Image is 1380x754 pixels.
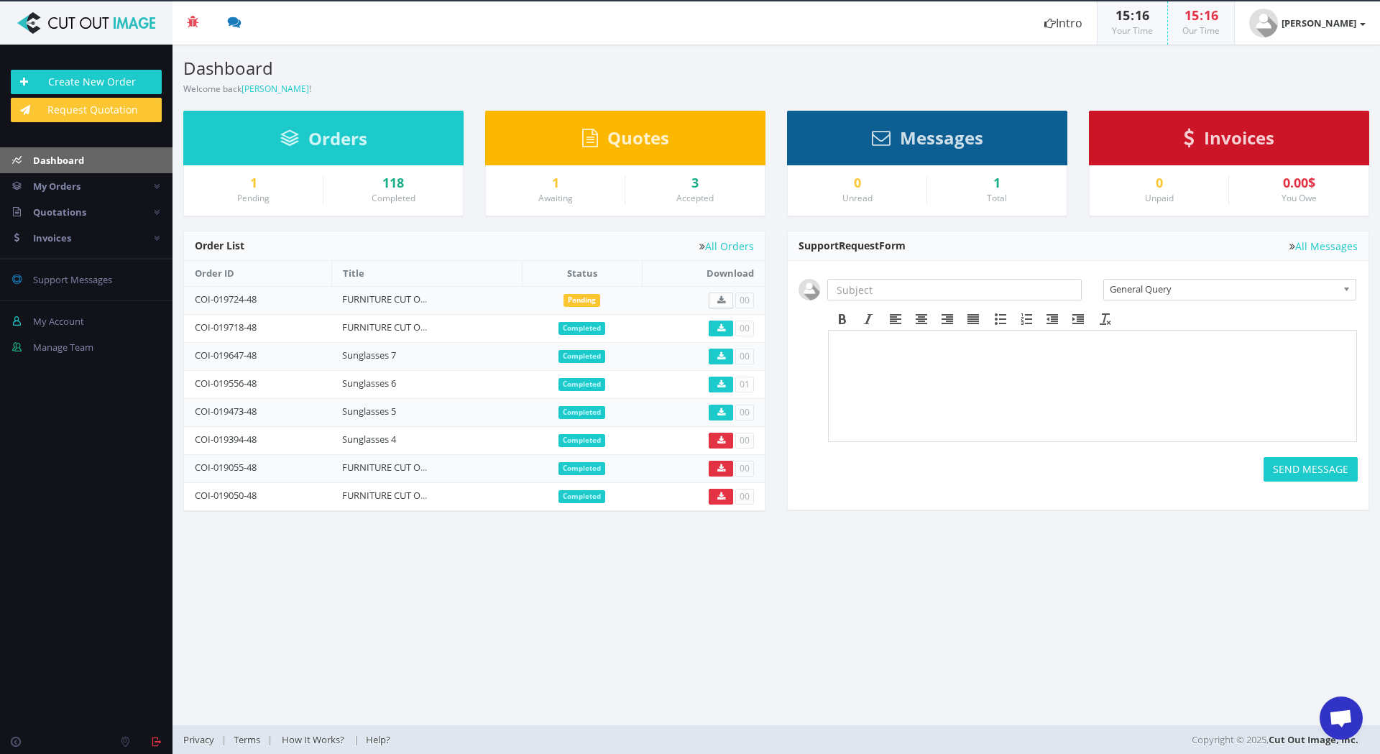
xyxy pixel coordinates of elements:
[280,135,367,148] a: Orders
[829,310,855,328] div: Bold
[342,433,396,446] a: Sunglasses 4
[195,377,257,390] a: COI-019556-48
[1240,176,1358,190] div: 0.00$
[960,310,986,328] div: Justify
[900,126,983,150] span: Messages
[1145,192,1174,204] small: Unpaid
[676,192,714,204] small: Accepted
[839,239,879,252] span: Request
[1100,176,1218,190] a: 0
[855,310,881,328] div: Italic
[195,176,312,190] a: 1
[183,725,974,754] div: | | |
[342,349,396,362] a: Sunglasses 7
[183,59,765,78] h3: Dashboard
[1204,126,1274,150] span: Invoices
[33,231,71,244] span: Invoices
[195,489,257,502] a: COI-019050-48
[1030,1,1097,45] a: Intro
[558,434,605,447] span: Completed
[1199,6,1204,24] span: :
[342,293,449,305] a: FURNITURE CUT OUTS 88
[558,490,605,503] span: Completed
[558,322,605,335] span: Completed
[842,192,873,204] small: Unread
[1320,696,1363,740] div: Open chat
[195,405,257,418] a: COI-019473-48
[342,461,449,474] a: FURNITURE CUT OUTS 86
[607,126,669,150] span: Quotes
[883,310,908,328] div: Align left
[33,180,80,193] span: My Orders
[334,176,452,190] a: 118
[195,239,244,252] span: Order List
[1289,241,1358,252] a: All Messages
[237,192,270,204] small: Pending
[1184,6,1199,24] span: 15
[342,321,449,334] a: FURNITURE CUT OUTS 87
[563,294,600,307] span: Pending
[33,341,93,354] span: Manage Team
[582,134,669,147] a: Quotes
[799,176,916,190] div: 0
[799,279,820,300] img: user_default.jpg
[195,433,257,446] a: COI-019394-48
[988,310,1013,328] div: Bullet list
[308,127,367,150] span: Orders
[699,241,754,252] a: All Orders
[33,273,112,286] span: Support Messages
[272,733,354,746] a: How It Works?
[938,176,1056,190] div: 1
[241,83,309,95] a: [PERSON_NAME]
[184,261,331,286] th: Order ID
[1184,134,1274,147] a: Invoices
[1282,192,1317,204] small: You Owe
[1112,24,1153,37] small: Your Time
[872,134,983,147] a: Messages
[1013,310,1039,328] div: Numbered list
[642,261,765,286] th: Download
[195,349,257,362] a: COI-019647-48
[538,192,573,204] small: Awaiting
[1135,6,1149,24] span: 16
[1130,6,1135,24] span: :
[11,70,162,94] a: Create New Order
[1204,6,1218,24] span: 16
[342,377,396,390] a: Sunglasses 6
[11,98,162,122] a: Request Quotation
[195,321,257,334] a: COI-019718-48
[1192,732,1358,747] span: Copyright © 2025,
[522,261,642,286] th: Status
[636,176,754,190] a: 3
[342,405,396,418] a: Sunglasses 5
[195,461,257,474] a: COI-019055-48
[497,176,614,190] a: 1
[1264,457,1358,482] button: SEND MESSAGE
[987,192,1007,204] small: Total
[827,279,1082,300] input: Subject
[195,293,257,305] a: COI-019724-48
[11,12,162,34] img: Cut Out Image
[33,154,84,167] span: Dashboard
[1110,280,1337,298] span: General Query
[331,261,522,286] th: Title
[1092,310,1118,328] div: Clear formatting
[1282,17,1356,29] strong: [PERSON_NAME]
[1182,24,1220,37] small: Our Time
[558,350,605,363] span: Completed
[1235,1,1380,45] a: [PERSON_NAME]
[1249,9,1278,37] img: user_default.jpg
[342,489,449,502] a: FURNITURE CUT OUTS 85
[183,83,311,95] small: Welcome back !
[558,406,605,419] span: Completed
[558,462,605,475] span: Completed
[558,378,605,391] span: Completed
[1269,733,1358,746] a: Cut Out Image, Inc.
[226,733,267,746] a: Terms
[183,733,221,746] a: Privacy
[33,206,86,219] span: Quotations
[33,315,84,328] span: My Account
